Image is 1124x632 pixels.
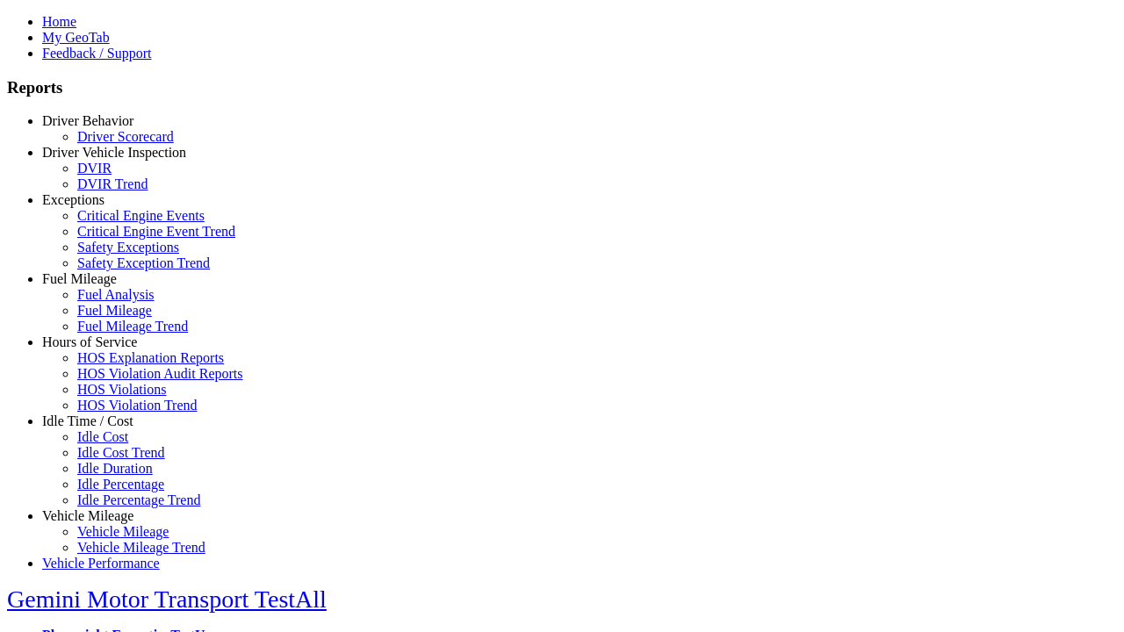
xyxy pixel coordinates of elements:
[77,161,112,176] a: DVIR
[77,319,188,334] a: Fuel Mileage Trend
[42,14,76,29] a: Home
[77,524,169,539] a: Vehicle Mileage
[77,398,198,413] a: HOS Violation Trend
[42,508,133,523] a: Vehicle Mileage
[77,176,148,191] a: DVIR Trend
[77,350,224,365] a: HOS Explanation Reports
[77,492,200,507] a: Idle Percentage Trend
[7,78,1117,97] h3: Reports
[42,113,133,128] a: Driver Behavior
[77,129,174,144] a: Driver Scorecard
[77,382,166,397] a: HOS Violations
[42,413,133,428] a: Idle Time / Cost
[77,224,235,239] a: Critical Engine Event Trend
[77,461,153,476] a: Idle Duration
[77,445,165,460] a: Idle Cost Trend
[42,271,117,286] a: Fuel Mileage
[77,303,152,318] a: Fuel Mileage
[42,192,104,207] a: Exceptions
[77,287,155,302] a: Fuel Analysis
[77,208,205,223] a: Critical Engine Events
[42,334,137,349] a: Hours of Service
[77,240,179,255] a: Safety Exceptions
[7,585,327,613] a: Gemini Motor Transport TestAll
[77,540,205,555] a: Vehicle Mileage Trend
[77,366,243,381] a: HOS Violation Audit Reports
[42,46,151,61] a: Feedback / Support
[42,30,110,45] a: My GeoTab
[77,255,210,270] a: Safety Exception Trend
[77,477,164,492] a: Idle Percentage
[42,556,160,571] a: Vehicle Performance
[77,429,128,444] a: Idle Cost
[42,145,186,160] a: Driver Vehicle Inspection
